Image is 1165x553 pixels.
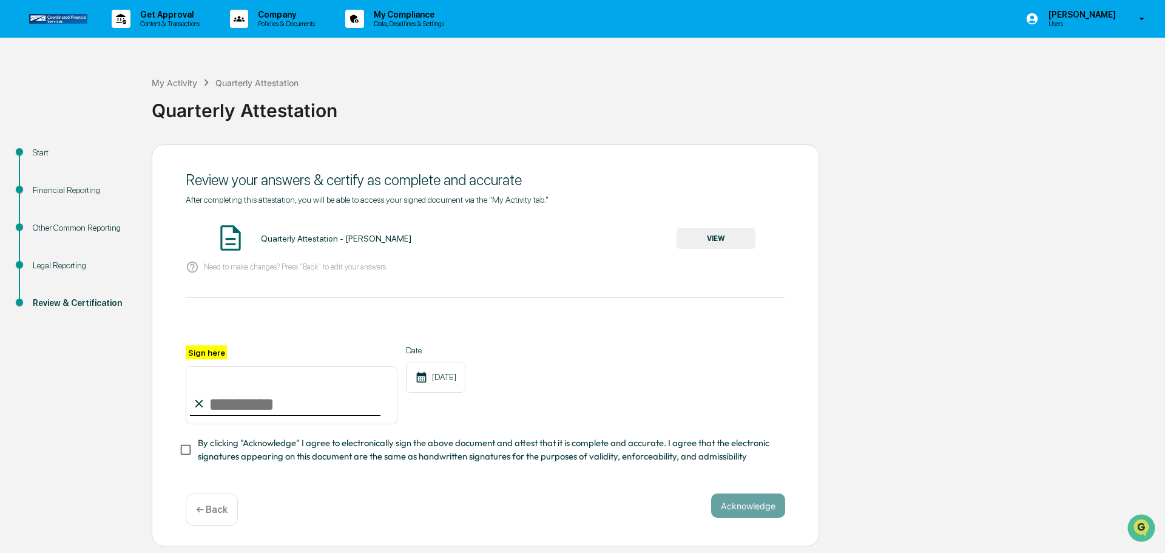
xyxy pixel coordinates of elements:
span: Data Lookup [24,176,76,188]
div: Other Common Reporting [33,222,132,234]
span: Attestations [100,153,150,165]
div: Start [33,146,132,159]
div: Review & Certification [33,297,132,310]
img: logo [29,14,87,23]
button: Acknowledge [711,494,785,518]
img: Document Icon [215,223,246,253]
div: 🖐️ [12,154,22,164]
img: 1746055101610-c473b297-6a78-478c-a979-82029cc54cd1 [12,93,34,115]
p: Get Approval [130,10,206,19]
button: Start new chat [206,97,221,111]
button: VIEW [677,228,755,249]
label: Date [406,345,465,355]
p: Company [248,10,321,19]
span: By clicking "Acknowledge" I agree to electronically sign the above document and attest that it is... [198,436,775,464]
div: My Activity [152,78,197,88]
p: ← Back [196,504,228,515]
div: Legal Reporting [33,259,132,272]
div: Quarterly Attestation [152,90,1159,121]
a: 🗄️Attestations [83,148,155,170]
div: 🔎 [12,177,22,187]
div: Quarterly Attestation - [PERSON_NAME] [261,234,411,243]
p: [PERSON_NAME] [1039,10,1122,19]
p: Data, Deadlines & Settings [364,19,450,28]
label: Sign here [186,345,227,359]
a: 🖐️Preclearance [7,148,83,170]
p: My Compliance [364,10,450,19]
iframe: Open customer support [1126,513,1159,546]
p: Content & Transactions [130,19,206,28]
div: Financial Reporting [33,184,132,197]
div: Review your answers & certify as complete and accurate [186,171,785,189]
a: Powered byPylon [86,205,147,215]
p: How can we help? [12,25,221,45]
p: Need to make changes? Press "Back" to edit your answers [204,262,386,271]
span: Preclearance [24,153,78,165]
p: Policies & Documents [248,19,321,28]
div: Start new chat [41,93,199,105]
div: Quarterly Attestation [215,78,299,88]
span: After completing this attestation, you will be able to access your signed document via the "My Ac... [186,195,549,205]
p: Users [1039,19,1122,28]
div: 🗄️ [88,154,98,164]
span: Pylon [121,206,147,215]
div: [DATE] [406,362,465,393]
a: 🔎Data Lookup [7,171,81,193]
div: We're available if you need us! [41,105,154,115]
